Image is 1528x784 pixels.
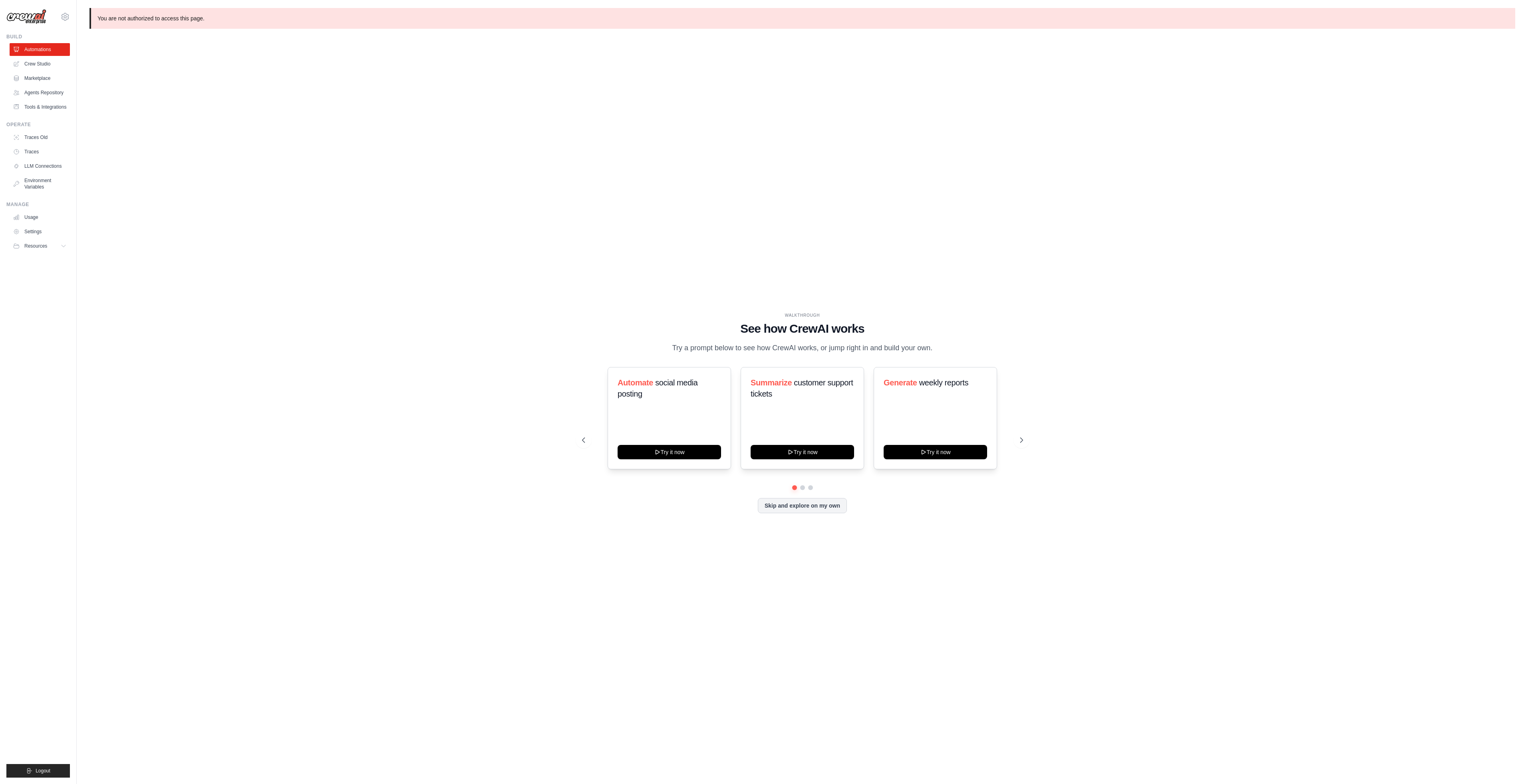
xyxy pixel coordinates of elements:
a: Settings [10,225,70,238]
span: Logout [36,768,50,774]
span: Generate [884,378,917,387]
button: Logout [6,764,70,778]
div: Manage [6,201,70,208]
a: Traces [10,145,70,158]
span: social media posting [618,378,698,398]
a: LLM Connections [10,160,70,173]
a: Agents Repository [10,86,70,99]
img: Logo [6,9,46,24]
button: Skip and explore on my own [758,498,847,513]
a: Usage [10,211,70,224]
span: Automate [618,378,653,387]
div: Operate [6,121,70,128]
a: Tools & Integrations [10,101,70,113]
span: Resources [24,243,47,249]
div: WALKTHROUGH [582,312,1023,318]
a: Crew Studio [10,58,70,70]
div: Build [6,34,70,40]
a: Automations [10,43,70,56]
a: Traces Old [10,131,70,144]
button: Try it now [884,445,987,459]
a: Environment Variables [10,174,70,193]
span: Summarize [751,378,792,387]
a: Marketplace [10,72,70,85]
button: Try it now [751,445,854,459]
p: Try a prompt below to see how CrewAI works, or jump right in and build your own. [668,342,937,354]
span: weekly reports [919,378,968,387]
span: customer support tickets [751,378,853,398]
p: You are not authorized to access this page. [89,8,1515,29]
button: Resources [10,240,70,252]
h1: See how CrewAI works [582,322,1023,336]
button: Try it now [618,445,721,459]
